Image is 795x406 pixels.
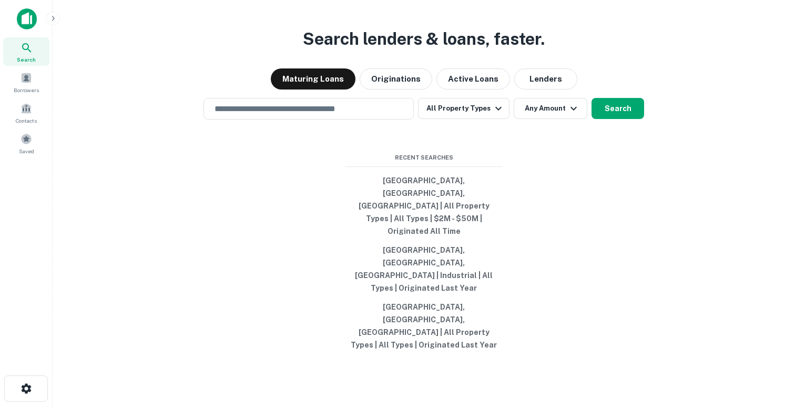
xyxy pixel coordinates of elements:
[345,171,503,241] button: [GEOGRAPHIC_DATA], [GEOGRAPHIC_DATA], [GEOGRAPHIC_DATA] | All Property Types | All Types | $2M - ...
[345,241,503,298] button: [GEOGRAPHIC_DATA], [GEOGRAPHIC_DATA], [GEOGRAPHIC_DATA] | Industrial | All Types | Originated Las...
[418,98,509,119] button: All Property Types
[3,98,49,127] a: Contacts
[303,26,545,52] h3: Search lenders & loans, faster.
[436,68,510,90] button: Active Loans
[514,68,577,90] button: Lenders
[592,98,644,119] button: Search
[14,86,39,94] span: Borrowers
[3,37,49,66] a: Search
[360,68,432,90] button: Originations
[3,68,49,96] a: Borrowers
[514,98,587,119] button: Any Amount
[345,298,503,354] button: [GEOGRAPHIC_DATA], [GEOGRAPHIC_DATA], [GEOGRAPHIC_DATA] | All Property Types | All Types | Origin...
[3,129,49,157] a: Saved
[19,147,34,155] span: Saved
[16,116,37,125] span: Contacts
[17,55,36,64] span: Search
[17,8,37,29] img: capitalize-icon.png
[271,68,355,90] button: Maturing Loans
[345,153,503,162] span: Recent Searches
